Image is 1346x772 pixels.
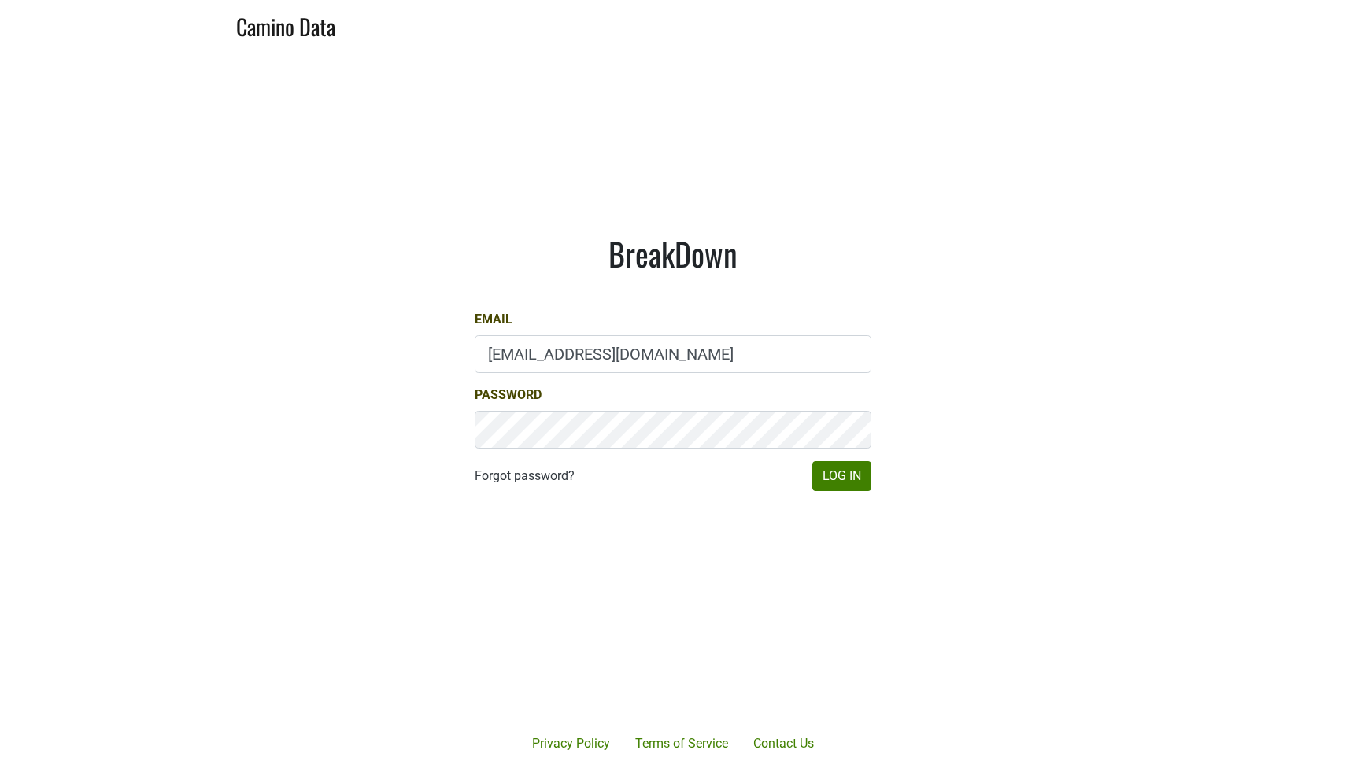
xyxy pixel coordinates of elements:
button: Log In [812,461,871,491]
a: Contact Us [741,728,826,759]
label: Password [475,386,542,404]
a: Camino Data [236,6,335,43]
a: Terms of Service [623,728,741,759]
label: Email [475,310,512,329]
h1: BreakDown [475,235,871,272]
a: Privacy Policy [520,728,623,759]
a: Forgot password? [475,467,575,486]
